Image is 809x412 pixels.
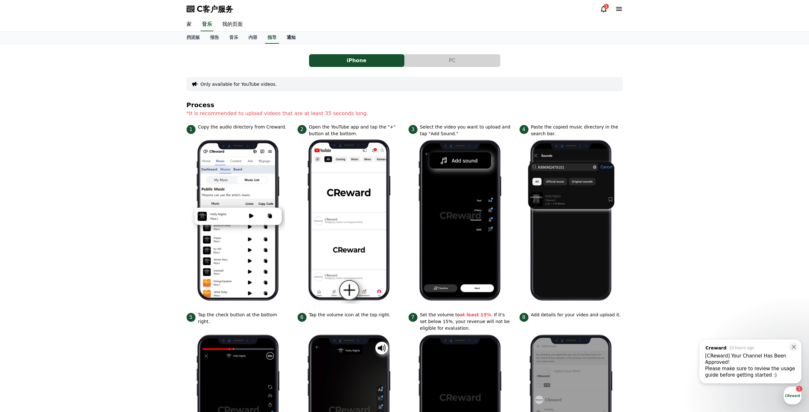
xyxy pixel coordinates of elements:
[217,18,248,31] a: 我的页面
[65,202,67,207] span: 1
[309,54,405,67] a: iPhone
[248,35,257,40] font: 内容
[519,125,528,134] span: 4
[187,313,195,322] span: 5
[405,54,500,67] button: PC
[82,202,122,218] a: Settings
[268,35,276,40] font: 指导
[197,4,233,14] span: C客户服务
[309,124,401,137] font: Open the YouTube app and tap the "+" button at the bottom.
[408,125,417,134] span: 3
[205,32,224,44] a: 报告
[187,35,200,40] font: 挡泥板
[265,32,279,44] a: 指导
[187,125,195,134] span: 1
[525,137,618,304] img: 4.png
[181,18,197,31] a: 家
[408,313,417,322] span: 7
[531,124,623,137] font: Paste the copied music directory in the search bar.
[604,4,609,9] div: 1
[53,212,72,217] span: Messages
[192,137,285,304] img: 1.png
[531,312,621,318] font: Add details for your video and upload it.
[298,125,306,134] span: 2
[282,32,301,44] a: 通知
[309,54,404,67] button: iPhone
[298,313,306,322] span: 6
[201,81,277,87] button: Only available for YouTube videos.
[198,312,290,325] font: Tap the check button at the bottom right.
[460,312,491,317] strong: at least 15%
[181,32,205,44] a: 挡泥板
[201,18,213,31] a: 音乐
[198,124,286,130] font: Copy the audio directory from Creward.
[420,124,512,137] font: Select the video you want to upload and tap "Add Sound."
[600,5,607,13] a: 1
[414,137,507,304] img: 3.png
[243,32,262,44] a: 内容
[229,35,238,40] font: 音乐
[187,110,623,117] p: *It is recommended to upload videos that are at least 35 seconds long.
[309,312,391,318] font: Tap the volume icon at the top right.
[303,137,396,304] img: 2.png
[187,4,233,14] a: C客户服务
[224,32,243,44] a: 音乐
[420,312,512,332] p: Set the volume to . If it's set below 15%, your revenue will not be eligible for evaluation.
[287,35,296,40] font: 通知
[210,35,219,40] font: 报告
[2,202,42,218] a: Home
[16,212,27,217] span: Home
[94,212,110,217] span: Settings
[519,313,528,322] span: 8
[42,202,82,218] a: 1Messages
[187,101,623,108] h4: Process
